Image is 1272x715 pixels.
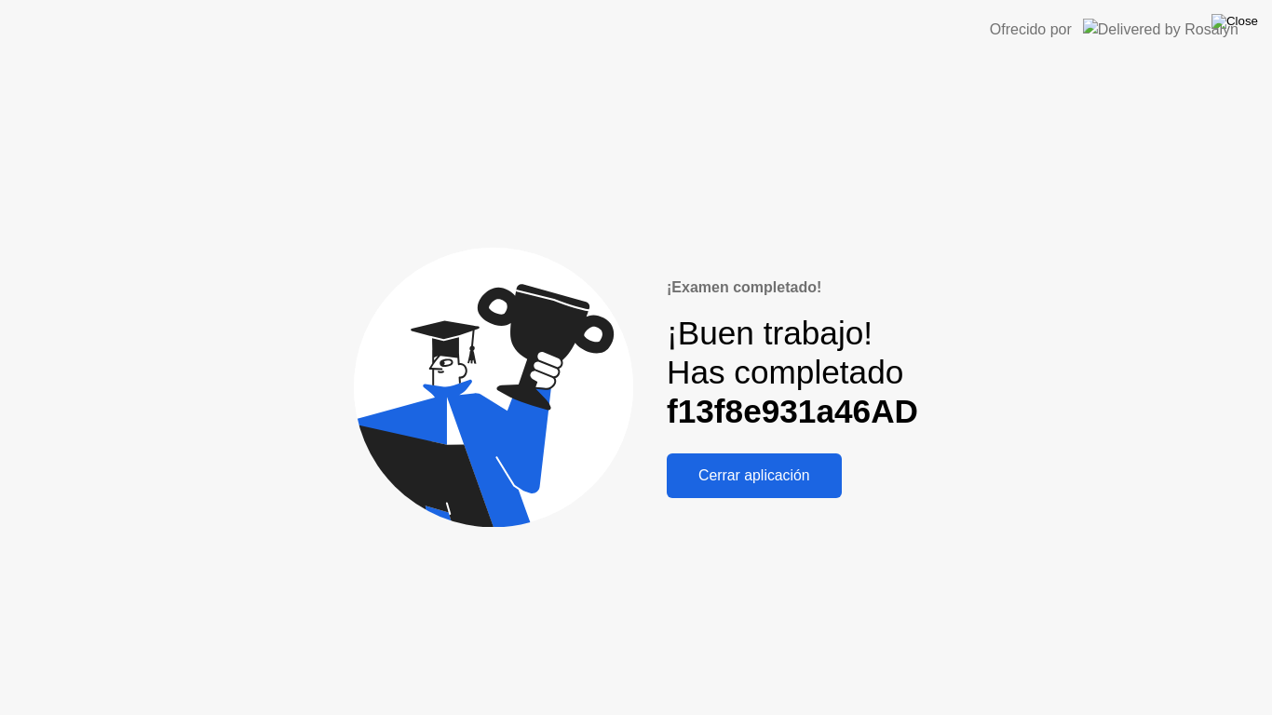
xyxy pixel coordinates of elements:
img: Close [1211,14,1258,29]
img: Delivered by Rosalyn [1083,19,1238,40]
div: Cerrar aplicación [672,467,836,484]
div: ¡Buen trabajo! Has completado [667,314,918,432]
b: f13f8e931a46AD [667,393,918,429]
div: Ofrecido por [990,19,1072,41]
div: ¡Examen completado! [667,277,918,299]
button: Cerrar aplicación [667,453,842,498]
